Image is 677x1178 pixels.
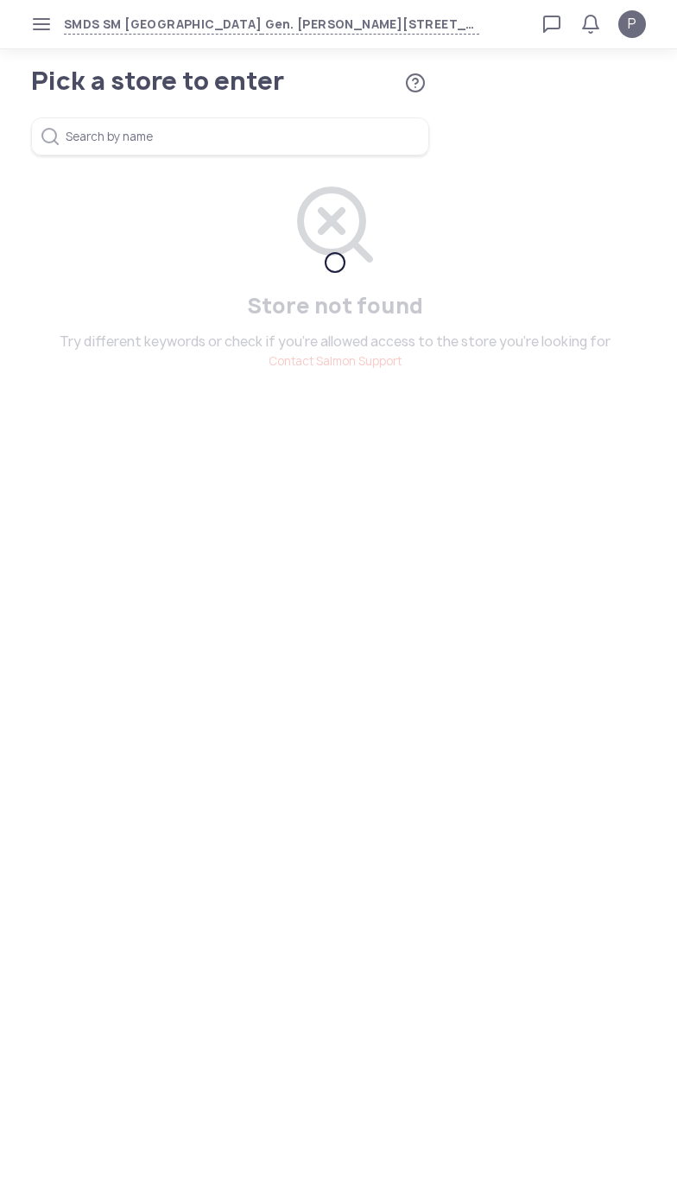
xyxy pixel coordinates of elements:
[628,14,636,35] span: P
[31,69,376,93] h1: Pick a store to enter
[64,15,262,35] span: SMDS SM [GEOGRAPHIC_DATA]
[262,15,479,35] span: Gen. [PERSON_NAME][STREET_ADDRESS]
[618,10,646,38] button: P
[64,15,479,35] button: SMDS SM [GEOGRAPHIC_DATA]Gen. [PERSON_NAME][STREET_ADDRESS]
